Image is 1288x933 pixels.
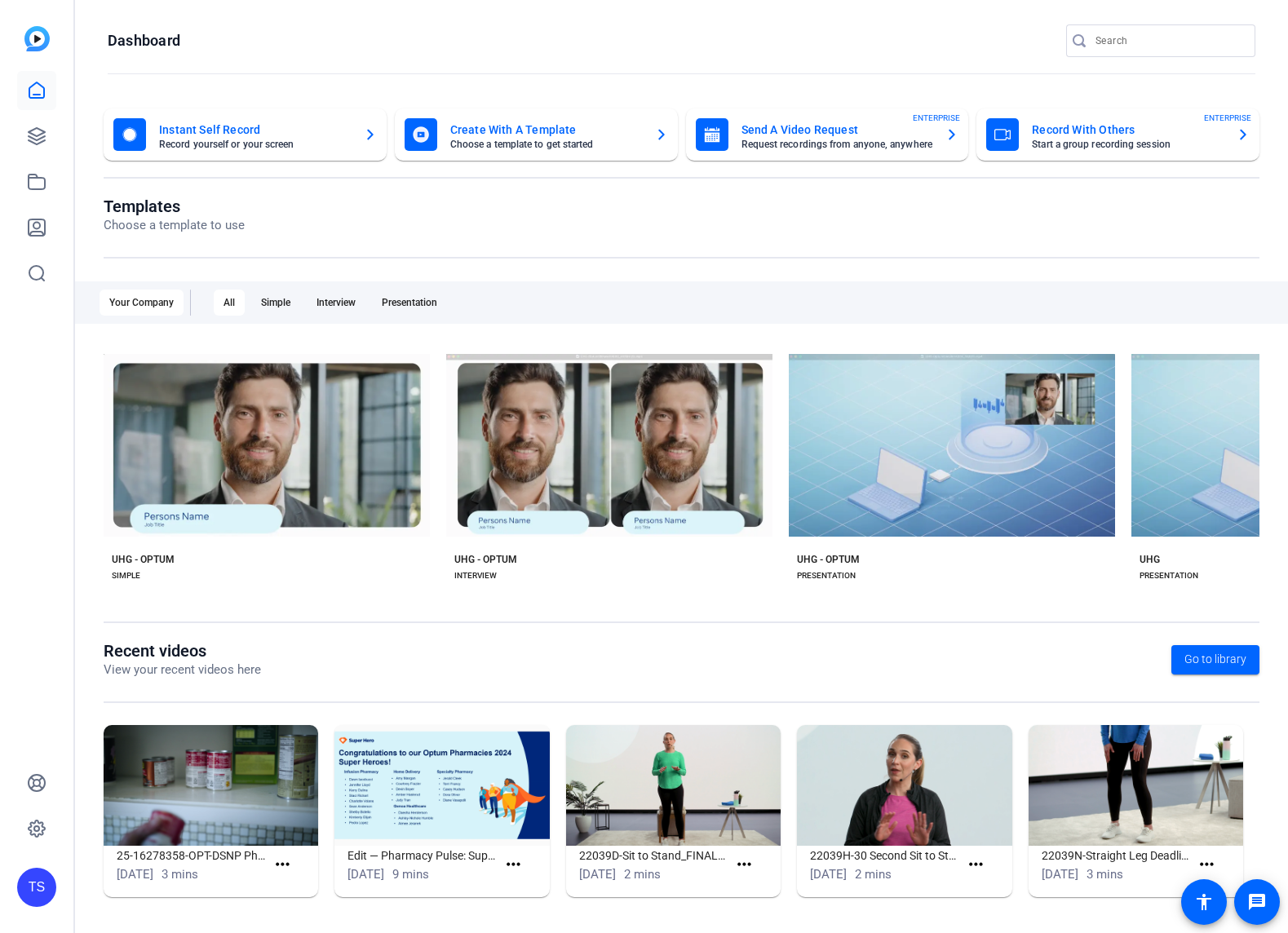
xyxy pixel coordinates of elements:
span: Go to library [1184,651,1246,668]
div: TS [17,868,56,907]
mat-card-title: Send A Video Request [741,120,933,139]
div: PRESENTATION [797,569,856,582]
span: 3 mins [1087,867,1123,882]
span: 2 mins [624,867,661,882]
span: [DATE] [1042,867,1078,882]
mat-icon: more_horiz [272,855,293,875]
button: Send A Video RequestRequest recordings from anyone, anywhereENTERPRISE [686,108,969,161]
mat-icon: accessibility [1194,892,1214,912]
div: UHG - OPTUM [797,553,860,566]
p: View your recent videos here [104,661,261,679]
h1: 22039D-Sit to Stand_FINAL_060123 [579,846,728,865]
mat-icon: more_horiz [1197,855,1217,875]
span: ENTERPRISE [913,112,960,124]
mat-icon: more_horiz [503,855,524,875]
h1: 22039H-30 Second Sit to Stand Test_FINAL_052323 [810,846,959,865]
h1: Dashboard [108,31,180,51]
div: SIMPLE [112,569,140,582]
img: Edit — Pharmacy Pulse: Superheroes No Graphics [334,725,549,846]
button: Create With A TemplateChoose a template to get started [395,108,678,161]
div: Your Company [100,290,184,316]
div: Interview [307,290,365,316]
button: Instant Self RecordRecord yourself or your screen [104,108,387,161]
mat-card-subtitle: Record yourself or your screen [159,139,351,149]
div: UHG [1140,553,1160,566]
h1: 22039N-Straight Leg Deadlift_FINAL_060123 [1042,846,1191,865]
mat-icon: more_horiz [966,855,986,875]
mat-card-title: Instant Self Record [159,120,351,139]
img: 22039H-30 Second Sit to Stand Test_FINAL_052323 [797,725,1011,846]
p: Choose a template to use [104,216,245,235]
h1: Recent videos [104,641,261,661]
div: UHG - OPTUM [112,553,175,566]
div: All [214,290,245,316]
div: PRESENTATION [1140,569,1198,582]
a: Go to library [1171,645,1259,674]
div: UHG - OPTUM [454,553,517,566]
div: INTERVIEW [454,569,497,582]
img: blue-gradient.svg [24,26,50,51]
img: 25-16278358-OPT-DSNP Physicians-20250617 [104,725,318,846]
img: 22039D-Sit to Stand_FINAL_060123 [566,725,781,846]
mat-card-subtitle: Request recordings from anyone, anywhere [741,139,933,149]
span: 2 mins [855,867,892,882]
div: Simple [251,290,300,316]
span: 9 mins [392,867,429,882]
mat-icon: message [1247,892,1267,912]
mat-card-subtitle: Choose a template to get started [450,139,642,149]
span: [DATE] [579,867,616,882]
input: Search [1095,31,1242,51]
span: ENTERPRISE [1204,112,1251,124]
img: 22039N-Straight Leg Deadlift_FINAL_060123 [1029,725,1243,846]
span: [DATE] [810,867,847,882]
div: Presentation [372,290,447,316]
mat-card-title: Create With A Template [450,120,642,139]
h1: Templates [104,197,245,216]
mat-icon: more_horiz [734,855,755,875]
mat-card-subtitle: Start a group recording session [1032,139,1224,149]
mat-card-title: Record With Others [1032,120,1224,139]
span: [DATE] [117,867,153,882]
h1: 25-16278358-OPT-DSNP Physicians-20250617 [117,846,266,865]
span: 3 mins [162,867,198,882]
span: [DATE] [347,867,384,882]
h1: Edit — Pharmacy Pulse: Superheroes No Graphics [347,846,497,865]
button: Record With OthersStart a group recording sessionENTERPRISE [976,108,1259,161]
